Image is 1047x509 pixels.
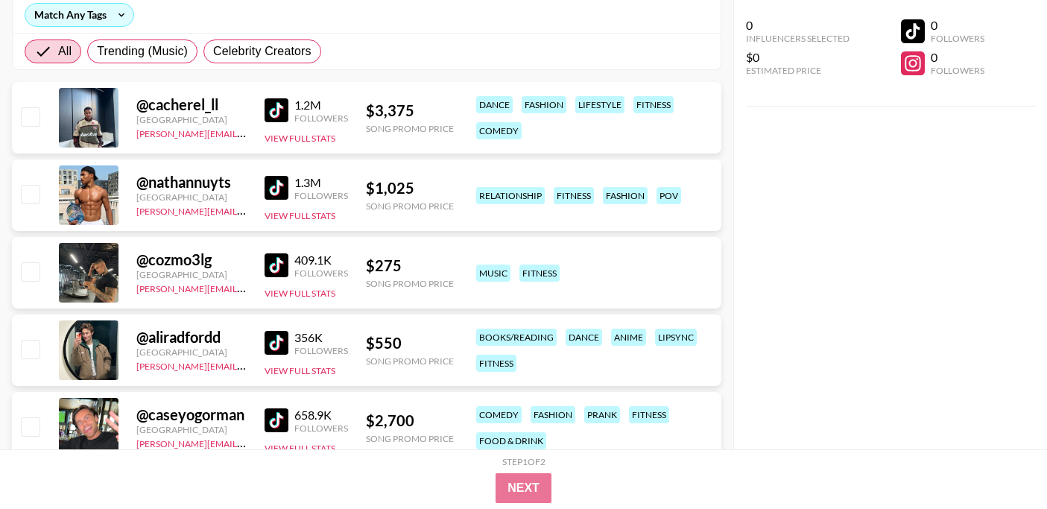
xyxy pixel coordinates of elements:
[476,355,516,372] div: fitness
[476,187,545,204] div: relationship
[746,18,850,33] div: 0
[476,406,522,423] div: comedy
[531,406,575,423] div: fashion
[136,203,357,217] a: [PERSON_NAME][EMAIL_ADDRESS][DOMAIN_NAME]
[366,433,454,444] div: Song Promo Price
[633,96,674,113] div: fitness
[972,434,1029,491] iframe: Drift Widget Chat Controller
[294,345,348,356] div: Followers
[136,114,247,125] div: [GEOGRAPHIC_DATA]
[603,187,648,204] div: fashion
[611,329,646,346] div: anime
[294,190,348,201] div: Followers
[476,265,510,282] div: music
[366,256,454,275] div: $ 275
[476,432,546,449] div: food & drink
[931,50,984,65] div: 0
[136,347,247,358] div: [GEOGRAPHIC_DATA]
[366,123,454,134] div: Song Promo Price
[522,96,566,113] div: fashion
[476,329,557,346] div: books/reading
[265,443,335,454] button: View Full Stats
[58,42,72,60] span: All
[265,365,335,376] button: View Full Stats
[97,42,188,60] span: Trending (Music)
[366,334,454,352] div: $ 550
[136,280,357,294] a: [PERSON_NAME][EMAIL_ADDRESS][DOMAIN_NAME]
[746,33,850,44] div: Influencers Selected
[366,411,454,430] div: $ 2,700
[476,96,513,113] div: dance
[136,435,357,449] a: [PERSON_NAME][EMAIL_ADDRESS][DOMAIN_NAME]
[213,42,311,60] span: Celebrity Creators
[265,133,335,144] button: View Full Stats
[136,424,247,435] div: [GEOGRAPHIC_DATA]
[584,406,620,423] div: prank
[136,358,499,372] a: [PERSON_NAME][EMAIL_ADDRESS][PERSON_NAME][PERSON_NAME][DOMAIN_NAME]
[265,98,288,122] img: TikTok
[294,268,348,279] div: Followers
[136,125,357,139] a: [PERSON_NAME][EMAIL_ADDRESS][DOMAIN_NAME]
[136,328,247,347] div: @ aliradfordd
[366,101,454,120] div: $ 3,375
[265,288,335,299] button: View Full Stats
[657,187,681,204] div: pov
[366,355,454,367] div: Song Promo Price
[265,253,288,277] img: TikTok
[566,329,602,346] div: dance
[294,408,348,423] div: 658.9K
[655,329,697,346] div: lipsync
[554,187,594,204] div: fitness
[366,179,454,197] div: $ 1,025
[25,4,133,26] div: Match Any Tags
[519,265,560,282] div: fitness
[265,210,335,221] button: View Full Stats
[294,113,348,124] div: Followers
[136,192,247,203] div: [GEOGRAPHIC_DATA]
[265,176,288,200] img: TikTok
[136,269,247,280] div: [GEOGRAPHIC_DATA]
[931,65,984,76] div: Followers
[746,65,850,76] div: Estimated Price
[366,200,454,212] div: Song Promo Price
[294,98,348,113] div: 1.2M
[629,406,669,423] div: fitness
[136,250,247,269] div: @ cozmo3lg
[746,50,850,65] div: $0
[136,405,247,424] div: @ caseyogorman
[136,173,247,192] div: @ nathannuyts
[366,278,454,289] div: Song Promo Price
[496,473,551,503] button: Next
[294,423,348,434] div: Followers
[931,18,984,33] div: 0
[265,331,288,355] img: TikTok
[502,456,545,467] div: Step 1 of 2
[575,96,624,113] div: lifestyle
[931,33,984,44] div: Followers
[136,95,247,114] div: @ cacherel_ll
[476,122,522,139] div: comedy
[265,408,288,432] img: TikTok
[294,330,348,345] div: 356K
[294,175,348,190] div: 1.3M
[294,253,348,268] div: 409.1K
